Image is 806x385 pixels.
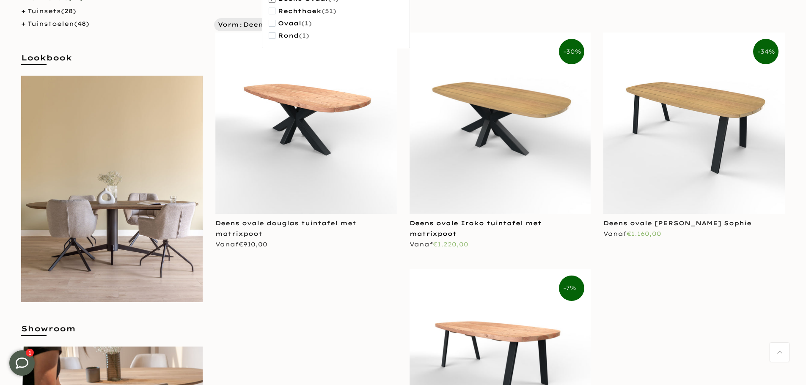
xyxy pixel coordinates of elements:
span: Rechthoek [278,8,322,15]
h5: Showroom [21,323,203,342]
span: (1) [301,20,312,27]
span: €1.160,00 [627,230,661,238]
span: Vanaf [215,240,267,248]
span: Ovaal [278,20,301,27]
button: Ovaal [269,17,312,30]
a: Deens ovale douglas tuintafel met matrixpoot [215,219,356,238]
a: Deens ovale [PERSON_NAME] Sophie [603,219,751,227]
span: Vanaf [603,230,661,238]
span: (48) [74,20,89,27]
span: (1) [299,32,309,39]
iframe: toggle-frame [1,342,43,384]
span: Deens ovaal [243,21,292,28]
a: Deens ovale Iroko tuintafel met matrixpoot [410,219,542,238]
span: (51) [322,8,336,15]
span: -30% [559,39,584,64]
a: Terug naar boven [770,343,789,362]
img: Deens ovale douglas tuintafel - stalen matrixpoot zwart [215,33,397,214]
span: -7% [559,276,584,301]
button: rond [269,30,309,42]
a: Tuinstoelen(48) [28,20,89,27]
span: €910,00 [239,240,267,248]
span: Vanaf [410,240,468,248]
a: Tuinsets(28) [28,7,76,15]
span: (28) [61,7,76,15]
button: Rechthoek [269,5,336,17]
span: €1.220,00 [433,240,468,248]
span: Vorm [218,20,243,29]
span: rond [278,32,299,39]
h5: Lookbook [21,52,203,71]
span: -34% [753,39,778,64]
